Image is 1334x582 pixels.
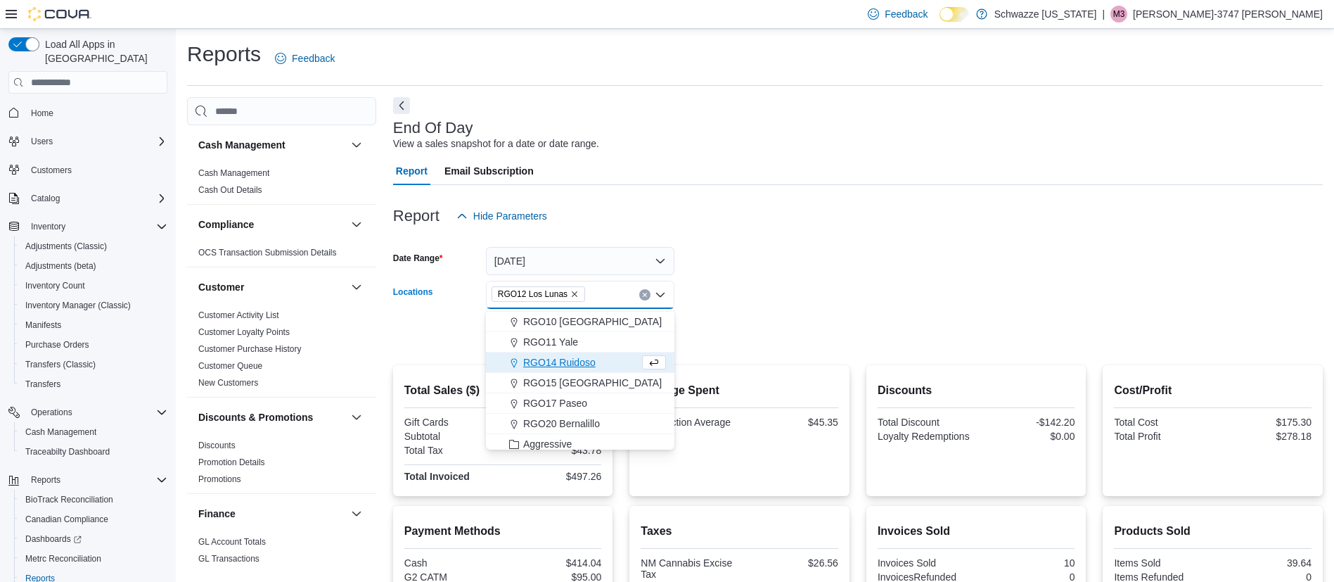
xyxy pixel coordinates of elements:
span: Home [25,103,167,121]
input: Dark Mode [939,7,969,22]
button: Remove RGO12 Los Lunas from selection in this group [570,290,579,298]
div: 39.64 [1216,557,1311,569]
div: Items Sold [1114,557,1210,569]
button: Metrc Reconciliation [14,549,173,569]
span: Adjustments (beta) [20,258,167,274]
span: Transfers (Classic) [25,359,96,370]
button: Customer [198,280,345,294]
button: Users [3,132,173,151]
button: Cash Management [14,422,173,442]
span: Customer Loyalty Points [198,327,290,338]
button: Compliance [348,216,365,233]
span: Reports [31,474,60,486]
a: Adjustments (beta) [20,258,102,274]
div: NM Cannabis Excise Tax [641,557,736,580]
span: Adjustments (beta) [25,260,96,272]
div: Cash Management [187,165,376,204]
span: GL Transactions [198,553,259,564]
button: Traceabilty Dashboard [14,442,173,462]
div: Compliance [187,244,376,267]
h2: Taxes [641,523,838,540]
button: Aggressive [486,434,674,455]
div: $497.26 [506,471,601,482]
span: Purchase Orders [20,336,167,353]
button: Canadian Compliance [14,510,173,529]
span: Customers [25,161,167,179]
button: Adjustments (Classic) [14,236,173,256]
div: View a sales snapshot for a date or date range. [393,137,599,151]
button: Reports [3,470,173,490]
p: Schwazze [US_STATE] [994,6,1097,23]
a: Inventory Manager (Classic) [20,297,136,314]
span: Transfers [25,379,60,390]
button: Inventory Count [14,276,173,296]
span: Transfers [20,376,167,393]
button: Hide Parameters [451,202,553,230]
a: Transfers (Classic) [20,356,101,373]
div: Customer [187,307,376,397]
h1: Reports [187,40,261,68]
span: Dashboards [25,533,82,545]
span: Manifests [25,320,61,331]
a: New Customers [198,378,258,388]
div: Invoices Sold [878,557,973,569]
button: Finance [348,505,365,522]
span: Feedback [292,51,335,65]
button: Inventory [3,217,173,236]
span: Aggressive [523,437,572,451]
span: RGO20 Bernalillo [523,417,600,431]
button: [DATE] [486,247,674,275]
div: Total Tax [404,445,500,456]
span: Report [396,157,428,185]
button: Inventory Manager (Classic) [14,296,173,315]
label: Date Range [393,253,443,264]
span: RGO14 Ruidoso [523,355,596,369]
div: Finance [187,533,376,573]
a: Customer Queue [198,361,262,371]
span: Discounts [198,440,236,451]
span: Operations [31,407,72,418]
span: Catalog [31,193,60,204]
h2: Discounts [878,382,1075,399]
span: RGO17 Paseo [523,396,587,410]
a: GL Transactions [198,554,259,564]
span: Home [31,108,53,119]
span: RGO15 [GEOGRAPHIC_DATA] [523,376,662,390]
span: Catalog [25,190,167,207]
label: Locations [393,286,433,298]
div: $0.00 [979,431,1075,442]
button: Home [3,102,173,122]
h3: Discounts & Promotions [198,410,313,424]
span: GL Account Totals [198,536,266,548]
div: $45.35 [743,417,838,428]
button: Purchase Orders [14,335,173,355]
span: Traceabilty Dashboard [25,446,110,457]
span: Traceabilty Dashboard [20,443,167,460]
a: Cash Management [198,168,269,178]
span: Users [31,136,53,147]
span: Users [25,133,167,150]
span: Cash Management [198,167,269,179]
div: $278.18 [1216,431,1311,442]
button: BioTrack Reconciliation [14,490,173,510]
p: | [1102,6,1105,23]
div: $175.30 [1216,417,1311,428]
button: RGO11 Yale [486,332,674,353]
a: Customers [25,162,77,179]
div: Subtotal [404,431,500,442]
span: Inventory Count [25,280,85,291]
span: Inventory Count [20,277,167,294]
span: Cash Management [25,426,96,438]
a: Cash Out Details [198,185,262,195]
a: Transfers [20,376,66,393]
span: Load All Apps in [GEOGRAPHIC_DATA] [39,37,167,65]
button: RGO20 Bernalillo [486,414,674,434]
h3: Compliance [198,217,254,232]
button: Operations [25,404,78,421]
div: Total Cost [1114,417,1210,428]
a: Feedback [269,44,340,72]
span: Cash Out Details [198,184,262,196]
strong: Total Invoiced [404,471,470,482]
span: Customer Activity List [198,310,279,321]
